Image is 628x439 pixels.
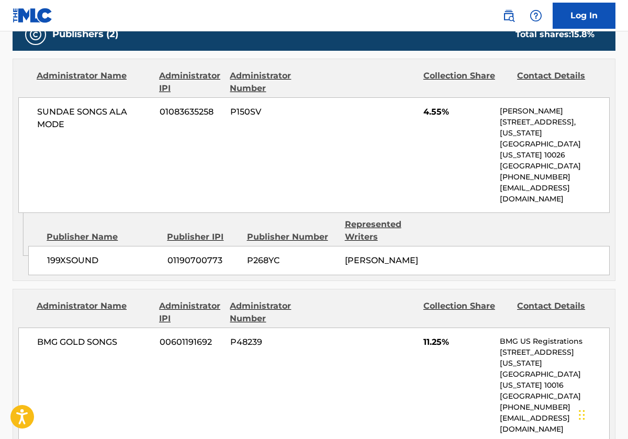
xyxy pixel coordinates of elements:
div: Administrator IPI [159,300,222,325]
img: search [502,9,515,22]
span: 4.55% [423,106,492,118]
p: [PHONE_NUMBER] [500,172,609,183]
div: Publisher Number [247,231,337,243]
span: 15.8 % [571,29,595,39]
img: help [530,9,542,22]
span: [PERSON_NAME] [345,255,418,265]
span: 11.25% [423,336,492,348]
span: 01083635258 [160,106,222,118]
p: [PERSON_NAME] [500,106,609,117]
div: Publisher Name [47,231,159,243]
div: Collection Share [423,70,509,95]
div: Administrator Name [37,300,151,325]
span: P48239 [230,336,316,348]
div: Administrator Number [230,70,316,95]
div: Administrator Name [37,70,151,95]
span: P150SV [230,106,316,118]
div: Help [525,5,546,26]
a: Log In [553,3,615,29]
p: [STREET_ADDRESS], [500,117,609,128]
span: 01190700773 [167,254,239,267]
h5: Publishers (2) [52,28,118,40]
div: Publisher IPI [167,231,239,243]
span: SUNDAE SONGS ALA MODE [37,106,152,131]
iframe: Chat Widget [576,389,628,439]
img: Publishers [29,28,42,41]
p: [EMAIL_ADDRESS][DOMAIN_NAME] [500,413,609,435]
p: [EMAIL_ADDRESS][DOMAIN_NAME] [500,183,609,205]
div: Contact Details [517,70,603,95]
div: Collection Share [423,300,509,325]
p: [US_STATE][GEOGRAPHIC_DATA][US_STATE] 10026 [500,128,609,161]
a: Public Search [498,5,519,26]
div: Contact Details [517,300,603,325]
p: [GEOGRAPHIC_DATA] [500,161,609,172]
div: Total shares: [515,28,595,41]
span: BMG GOLD SONGS [37,336,152,348]
p: [US_STATE][GEOGRAPHIC_DATA][US_STATE] 10016 [500,358,609,391]
span: P268YC [247,254,337,267]
div: Administrator Number [230,300,316,325]
p: BMG US Registrations [500,336,609,347]
p: [PHONE_NUMBER] [500,402,609,413]
p: [STREET_ADDRESS] [500,347,609,358]
p: [GEOGRAPHIC_DATA] [500,391,609,402]
div: Represented Writers [345,218,435,243]
div: Administrator IPI [159,70,222,95]
span: 00601191692 [160,336,222,348]
div: Drag [579,399,585,431]
span: 199XSOUND [47,254,160,267]
img: MLC Logo [13,8,53,23]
